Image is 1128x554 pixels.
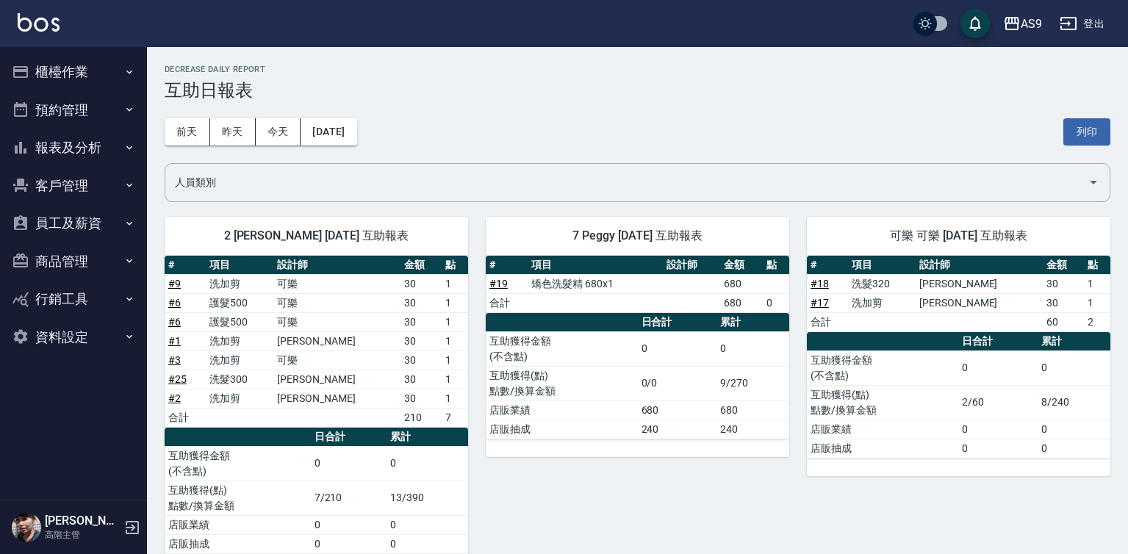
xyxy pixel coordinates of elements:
td: 9/270 [716,366,789,400]
a: #1 [168,335,181,347]
td: 1 [442,274,468,293]
img: Logo [18,13,60,32]
a: #6 [168,297,181,309]
td: 8/240 [1038,385,1110,420]
td: 0 [311,515,387,534]
button: 登出 [1054,10,1110,37]
button: [DATE] [301,118,356,145]
span: 可樂 可樂 [DATE] 互助報表 [825,229,1093,243]
a: #2 [168,392,181,404]
td: 30 [400,370,442,389]
td: 30 [400,389,442,408]
td: 0 [311,534,387,553]
td: 0 [387,446,468,481]
th: # [807,256,848,275]
td: 店販業績 [486,400,638,420]
td: 7/210 [311,481,387,515]
th: # [486,256,528,275]
td: 店販抽成 [486,420,638,439]
td: 30 [400,293,442,312]
a: #25 [168,373,187,385]
th: 累計 [387,428,468,447]
th: 設計師 [273,256,400,275]
td: 洗加剪 [206,274,273,293]
td: 可樂 [273,274,400,293]
td: [PERSON_NAME] [273,389,400,408]
td: 210 [400,408,442,427]
p: 高階主管 [45,528,120,542]
td: 可樂 [273,350,400,370]
th: 點 [1084,256,1110,275]
th: 點 [763,256,789,275]
table: a dense table [486,313,789,439]
button: 員工及薪資 [6,204,141,242]
td: 互助獲得金額 (不含點) [807,350,959,385]
td: 洗髮320 [848,274,916,293]
td: 店販抽成 [807,439,959,458]
td: 0 [763,293,789,312]
td: 0 [638,331,716,366]
th: 設計師 [663,256,720,275]
td: [PERSON_NAME] [916,274,1043,293]
th: 金額 [400,256,442,275]
td: 0 [387,534,468,553]
a: #6 [168,316,181,328]
th: 項目 [206,256,273,275]
td: 0 [1038,439,1110,458]
td: 0 [716,331,789,366]
th: 累計 [1038,332,1110,351]
td: 0 [1038,420,1110,439]
td: 13/390 [387,481,468,515]
td: 互助獲得金額 (不含點) [486,331,638,366]
td: 1 [442,312,468,331]
td: [PERSON_NAME] [273,370,400,389]
table: a dense table [486,256,789,313]
table: a dense table [807,332,1110,458]
td: 1 [442,370,468,389]
span: 7 Peggy [DATE] 互助報表 [503,229,772,243]
td: 店販業績 [165,515,311,534]
td: 0 [387,515,468,534]
th: # [165,256,206,275]
td: 0 [1038,350,1110,385]
td: 0 [958,420,1037,439]
td: 互助獲得(點) 點數/換算金額 [165,481,311,515]
td: 7 [442,408,468,427]
td: 洗髮300 [206,370,273,389]
td: 680 [716,400,789,420]
button: 今天 [256,118,301,145]
th: 設計師 [916,256,1043,275]
a: #18 [811,278,829,289]
button: 商品管理 [6,242,141,281]
td: 30 [1043,293,1084,312]
td: 680 [638,400,716,420]
td: 護髮500 [206,293,273,312]
button: 櫃檯作業 [6,53,141,91]
h2: Decrease Daily Report [165,65,1110,74]
td: 0 [958,350,1037,385]
button: 昨天 [210,118,256,145]
td: 洗加剪 [206,389,273,408]
td: 洗加剪 [206,331,273,350]
th: 日合計 [638,313,716,332]
td: 互助獲得(點) 點數/換算金額 [486,366,638,400]
th: 項目 [528,256,663,275]
td: 互助獲得(點) 點數/換算金額 [807,385,959,420]
td: 1 [1084,293,1110,312]
th: 日合計 [958,332,1037,351]
button: save [960,9,990,38]
table: a dense table [165,428,468,554]
td: 240 [716,420,789,439]
td: 2/60 [958,385,1037,420]
td: 0 [958,439,1037,458]
td: [PERSON_NAME] [273,331,400,350]
th: 日合計 [311,428,387,447]
td: 合計 [807,312,848,331]
td: 30 [400,312,442,331]
button: 客戶管理 [6,167,141,205]
td: 30 [1043,274,1084,293]
td: 店販業績 [807,420,959,439]
button: 預約管理 [6,91,141,129]
td: 30 [400,350,442,370]
td: 矯色洗髮精 680x1 [528,274,663,293]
